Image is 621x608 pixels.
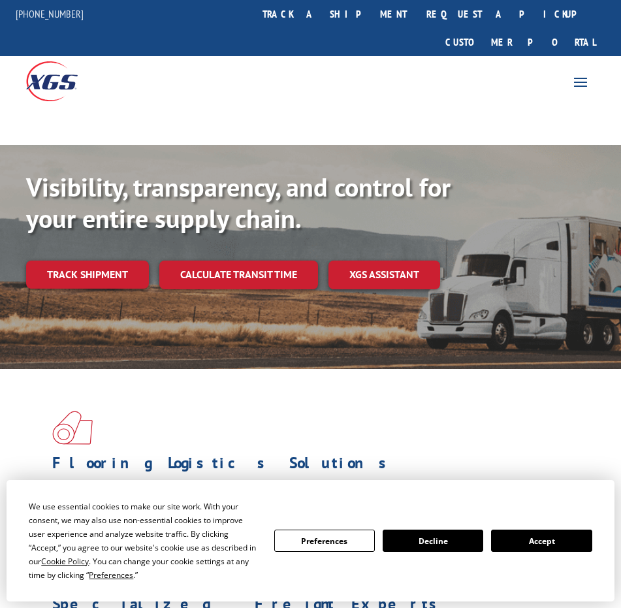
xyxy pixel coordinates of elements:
div: Cookie Consent Prompt [7,480,614,601]
span: As an industry carrier of choice, XGS has brought innovation and dedication to flooring logistics... [52,477,556,508]
div: We use essential cookies to make our site work. With your consent, we may also use non-essential ... [29,500,258,582]
button: Preferences [274,530,375,552]
button: Accept [491,530,592,552]
img: xgs-icon-total-supply-chain-intelligence-red [52,411,93,445]
a: Calculate transit time [159,261,318,289]
span: Cookie Policy [41,556,89,567]
a: XGS ASSISTANT [328,261,440,289]
a: Customer Portal [436,28,605,56]
a: [PHONE_NUMBER] [16,7,84,20]
button: Decline [383,530,483,552]
a: Track shipment [26,261,149,288]
b: Visibility, transparency, and control for your entire supply chain. [26,170,451,235]
span: Preferences [89,569,133,581]
h1: Flooring Logistics Solutions [52,455,559,477]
